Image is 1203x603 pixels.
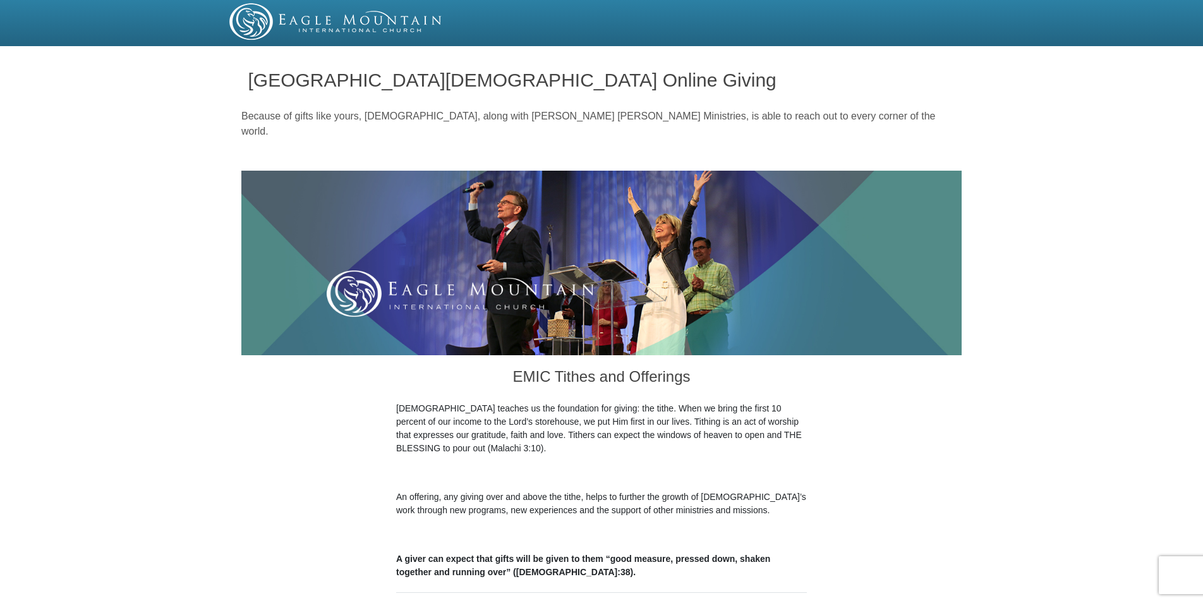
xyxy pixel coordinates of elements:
[396,355,807,402] h3: EMIC Tithes and Offerings
[241,109,962,139] p: Because of gifts like yours, [DEMOGRAPHIC_DATA], along with [PERSON_NAME] [PERSON_NAME] Ministrie...
[396,490,807,517] p: An offering, any giving over and above the tithe, helps to further the growth of [DEMOGRAPHIC_DAT...
[229,3,443,40] img: EMIC
[248,70,955,90] h1: [GEOGRAPHIC_DATA][DEMOGRAPHIC_DATA] Online Giving
[396,402,807,455] p: [DEMOGRAPHIC_DATA] teaches us the foundation for giving: the tithe. When we bring the first 10 pe...
[396,554,770,577] b: A giver can expect that gifts will be given to them “good measure, pressed down, shaken together ...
